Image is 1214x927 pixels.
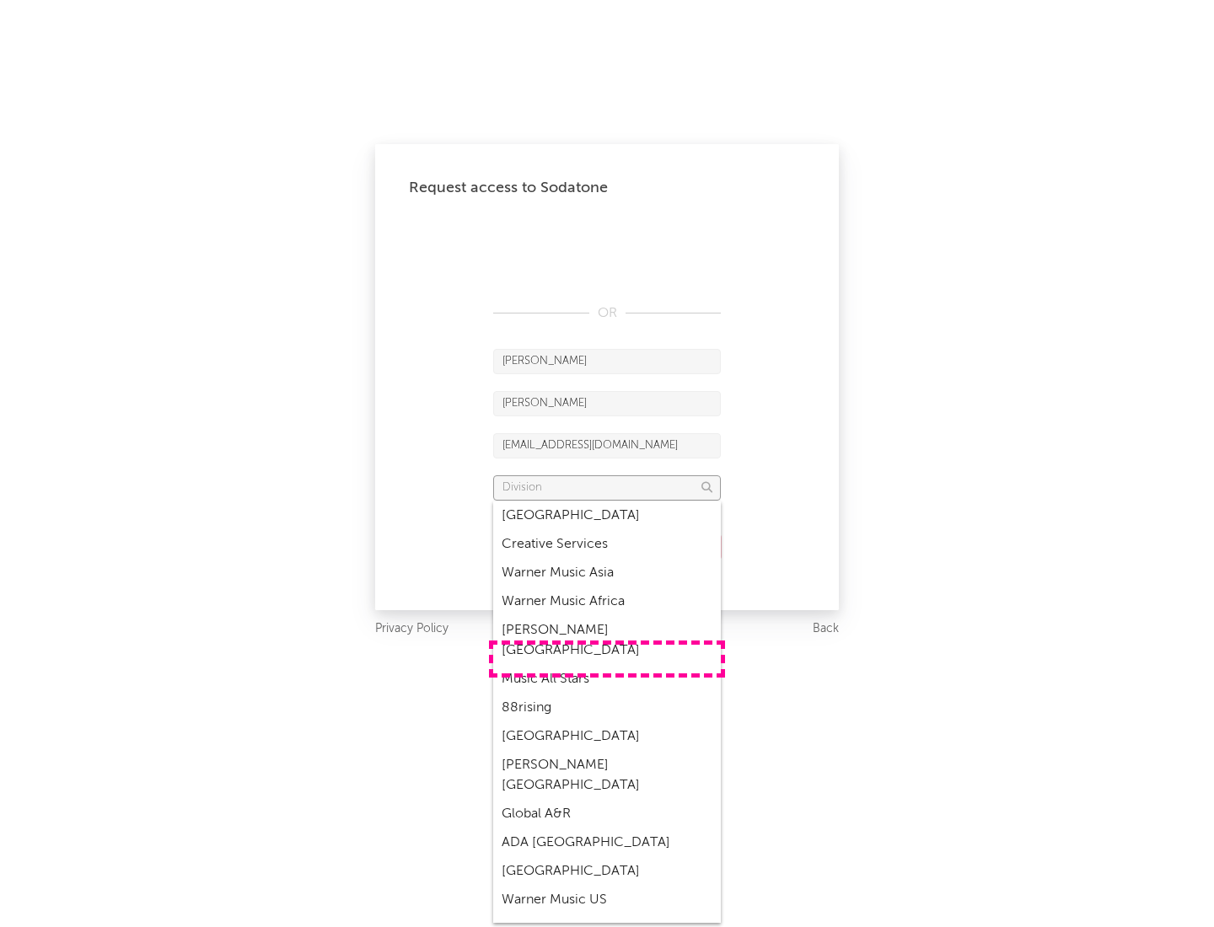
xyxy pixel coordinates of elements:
[375,619,449,640] a: Privacy Policy
[493,501,721,530] div: [GEOGRAPHIC_DATA]
[493,722,721,751] div: [GEOGRAPHIC_DATA]
[493,616,721,665] div: [PERSON_NAME] [GEOGRAPHIC_DATA]
[493,530,721,559] div: Creative Services
[493,751,721,800] div: [PERSON_NAME] [GEOGRAPHIC_DATA]
[813,619,839,640] a: Back
[493,433,721,458] input: Email
[493,694,721,722] div: 88rising
[493,303,721,324] div: OR
[493,391,721,416] input: Last Name
[493,665,721,694] div: Music All Stars
[493,475,721,501] input: Division
[493,349,721,374] input: First Name
[493,857,721,886] div: [GEOGRAPHIC_DATA]
[493,886,721,914] div: Warner Music US
[409,178,805,198] div: Request access to Sodatone
[493,800,721,828] div: Global A&R
[493,559,721,587] div: Warner Music Asia
[493,587,721,616] div: Warner Music Africa
[493,828,721,857] div: ADA [GEOGRAPHIC_DATA]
